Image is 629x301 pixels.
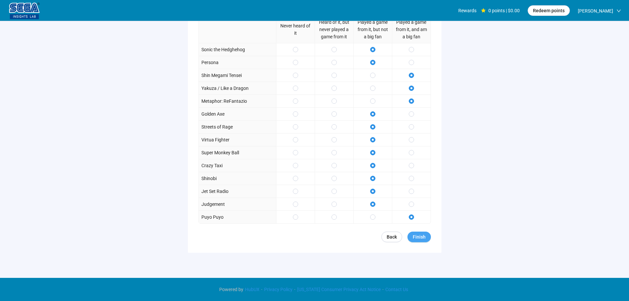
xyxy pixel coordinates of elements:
[201,175,217,182] p: Shinobi
[201,162,223,169] p: Crazy Taxi
[262,287,294,292] a: Privacy Policy
[219,286,410,293] div: · · ·
[201,123,233,131] p: Streets of Rage
[413,233,426,241] span: Finish
[381,232,402,242] a: Back
[318,19,351,40] p: Heard of it, but never played a game from it
[279,22,312,37] p: Never heard of it
[201,85,249,92] p: Yakuza / Like a Dragon
[201,97,247,105] p: Metaphor: ReFantazio
[356,19,389,40] p: Played a game from it, but not a big fan
[201,201,225,208] p: Judgement
[296,287,382,292] a: [US_STATE] Consumer Privacy Act Notice
[201,59,219,66] p: Persona
[201,110,225,118] p: Golden Axe
[395,19,428,40] p: Played a game from it, and am a big fan
[578,0,613,21] span: [PERSON_NAME]
[384,287,410,292] a: Contact Us
[201,149,239,156] p: Super Monkey Ball
[407,232,431,242] button: Finish
[243,287,261,292] a: HubUX
[201,188,228,195] p: Jet Set Radio
[201,213,224,221] p: Puyo Puyo
[201,46,245,53] p: Sonic the Hedghehog
[219,287,243,292] span: Powered by
[387,233,397,241] span: Back
[528,5,570,16] button: Redeem points
[481,8,486,13] span: star
[616,9,621,13] span: down
[201,136,229,143] p: Virtua Fighter
[201,72,242,79] p: Shin Megami Tensei
[533,7,565,14] span: Redeem points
